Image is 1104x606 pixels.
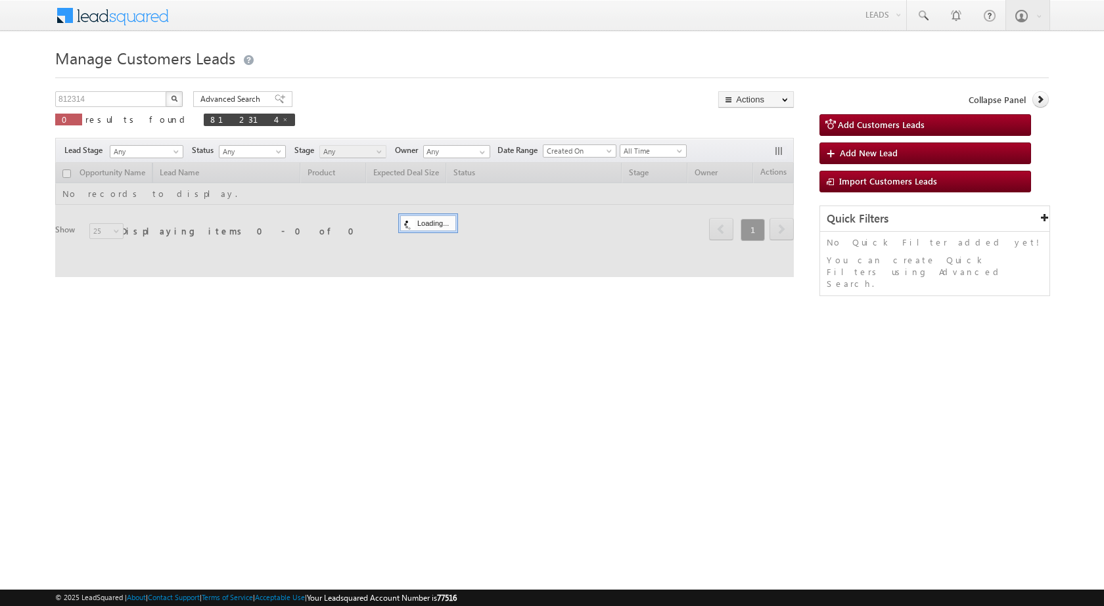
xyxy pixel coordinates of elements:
[219,146,282,158] span: Any
[620,145,683,157] span: All Time
[85,114,190,125] span: results found
[543,144,616,158] a: Created On
[718,91,794,108] button: Actions
[838,119,925,130] span: Add Customers Leads
[171,95,177,102] img: Search
[319,145,386,158] a: Any
[472,146,489,159] a: Show All Items
[127,593,146,601] a: About
[320,146,382,158] span: Any
[820,206,1049,232] div: Quick Filters
[437,593,457,603] span: 77516
[55,592,457,604] span: © 2025 LeadSquared | | | | |
[969,94,1026,106] span: Collapse Panel
[307,593,457,603] span: Your Leadsquared Account Number is
[827,236,1043,248] p: No Quick Filter added yet!
[294,144,319,156] span: Stage
[148,593,200,601] a: Contact Support
[839,175,937,186] span: Import Customers Leads
[620,144,687,158] a: All Time
[497,144,543,156] span: Date Range
[395,144,423,156] span: Owner
[202,593,253,601] a: Terms of Service
[200,93,264,105] span: Advanced Search
[62,114,76,125] span: 0
[827,254,1043,290] p: You can create Quick Filters using Advanced Search.
[55,47,235,68] span: Manage Customers Leads
[110,146,179,158] span: Any
[543,145,612,157] span: Created On
[110,145,183,158] a: Any
[255,593,305,601] a: Acceptable Use
[840,147,898,158] span: Add New Lead
[423,145,490,158] input: Type to Search
[210,114,275,125] span: 812314
[400,215,456,231] div: Loading...
[64,144,108,156] span: Lead Stage
[219,145,286,158] a: Any
[192,144,219,156] span: Status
